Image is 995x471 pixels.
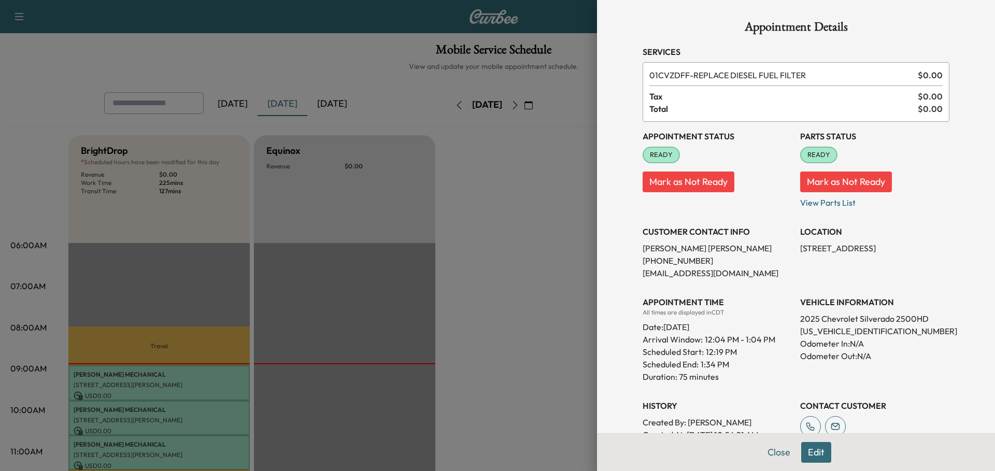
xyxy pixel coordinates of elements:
p: [EMAIL_ADDRESS][DOMAIN_NAME] [643,267,792,279]
span: 12:04 PM - 1:04 PM [705,333,775,346]
h3: CUSTOMER CONTACT INFO [643,225,792,238]
p: [STREET_ADDRESS] [800,242,949,254]
h3: History [643,399,792,412]
span: $ 0.00 [918,90,943,103]
p: Scheduled End: [643,358,699,370]
span: Total [649,103,918,115]
button: Edit [801,442,831,463]
p: Arrival Window: [643,333,792,346]
p: 1:34 PM [701,358,729,370]
span: Tax [649,90,918,103]
div: All times are displayed in CDT [643,308,792,317]
h1: Appointment Details [643,21,949,37]
p: 12:19 PM [706,346,737,358]
button: Mark as Not Ready [800,172,892,192]
span: REPLACE DIESEL FUEL FILTER [649,69,914,81]
p: [PHONE_NUMBER] [643,254,792,267]
p: Odometer Out: N/A [800,350,949,362]
p: Odometer In: N/A [800,337,949,350]
p: Duration: 75 minutes [643,370,792,383]
div: Date: [DATE] [643,317,792,333]
p: Created By : [PERSON_NAME] [643,416,792,429]
p: View Parts List [800,192,949,209]
h3: APPOINTMENT TIME [643,296,792,308]
button: Mark as Not Ready [643,172,734,192]
p: 2025 Chevrolet Silverado 2500HD [800,312,949,325]
h3: Parts Status [800,130,949,142]
p: Scheduled Start: [643,346,704,358]
span: READY [644,150,679,160]
p: [US_VEHICLE_IDENTIFICATION_NUMBER] [800,325,949,337]
h3: VEHICLE INFORMATION [800,296,949,308]
p: Created At : [DATE] 10:56:21 AM [643,429,792,441]
h3: LOCATION [800,225,949,238]
button: Close [761,442,797,463]
h3: Appointment Status [643,130,792,142]
span: $ 0.00 [918,103,943,115]
span: $ 0.00 [918,69,943,81]
p: [PERSON_NAME] [PERSON_NAME] [643,242,792,254]
h3: Services [643,46,949,58]
span: READY [801,150,836,160]
h3: CONTACT CUSTOMER [800,399,949,412]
